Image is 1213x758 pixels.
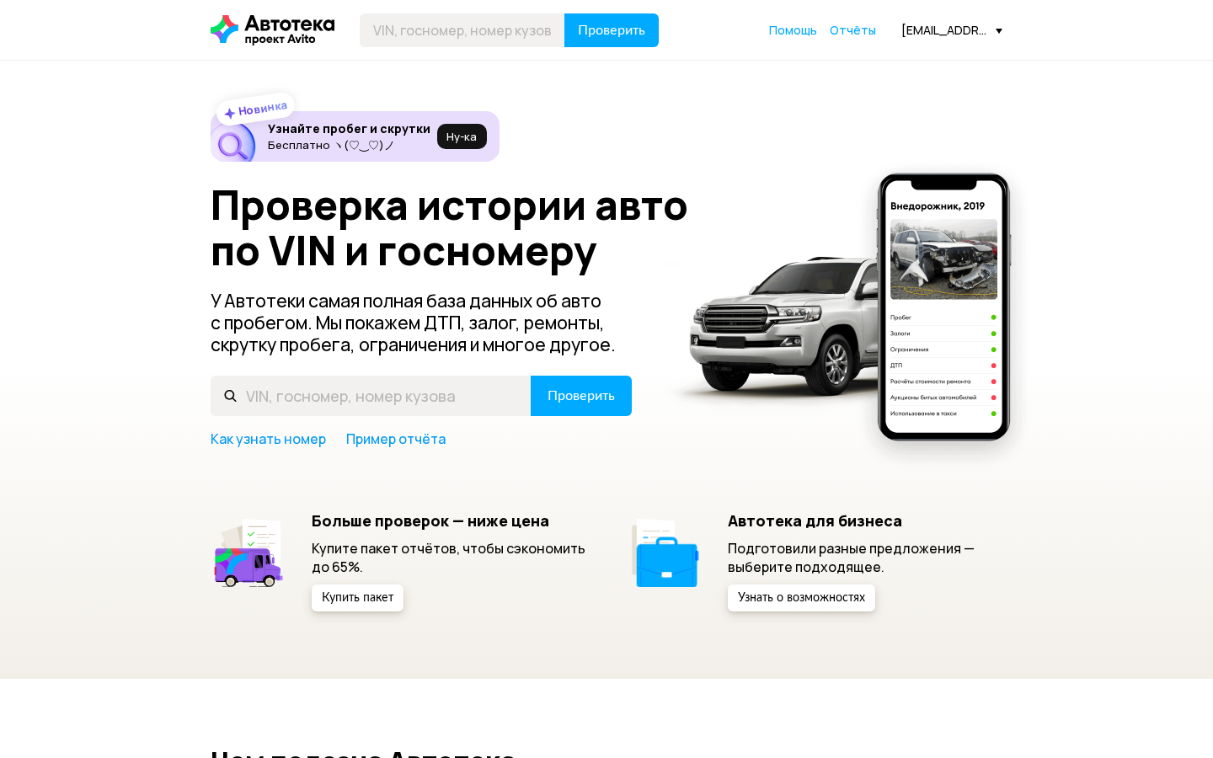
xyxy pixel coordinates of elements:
strong: Новинка [238,97,289,119]
a: Пример отчёта [346,430,446,448]
p: Подготовили разные предложения — выберите подходящее. [728,539,1003,576]
button: Проверить [564,13,659,47]
button: Проверить [531,376,632,416]
div: [EMAIL_ADDRESS][DOMAIN_NAME] [901,22,1002,38]
span: Купить пакет [322,592,393,604]
input: VIN, госномер, номер кузова [360,13,565,47]
span: Проверить [578,24,645,37]
input: VIN, госномер, номер кузова [211,376,532,416]
p: Купите пакет отчётов, чтобы сэкономить до 65%. [312,539,587,576]
span: Узнать о возможностях [738,592,865,604]
span: Ну‑ка [446,130,477,143]
h6: Узнайте пробег и скрутки [268,121,430,136]
p: Бесплатно ヽ(♡‿♡)ノ [268,138,430,152]
span: Помощь [769,22,817,38]
button: Узнать о возможностях [728,585,875,611]
button: Купить пакет [312,585,403,611]
a: Отчёты [830,22,876,39]
h1: Проверка истории авто по VIN и госномеру [211,182,713,273]
a: Как узнать номер [211,430,326,448]
h5: Больше проверок — ниже цена [312,511,587,530]
p: У Автотеки самая полная база данных об авто с пробегом. Мы покажем ДТП, залог, ремонты, скрутку п... [211,290,633,355]
span: Отчёты [830,22,876,38]
h5: Автотека для бизнеса [728,511,1003,530]
a: Помощь [769,22,817,39]
span: Проверить [548,389,615,403]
